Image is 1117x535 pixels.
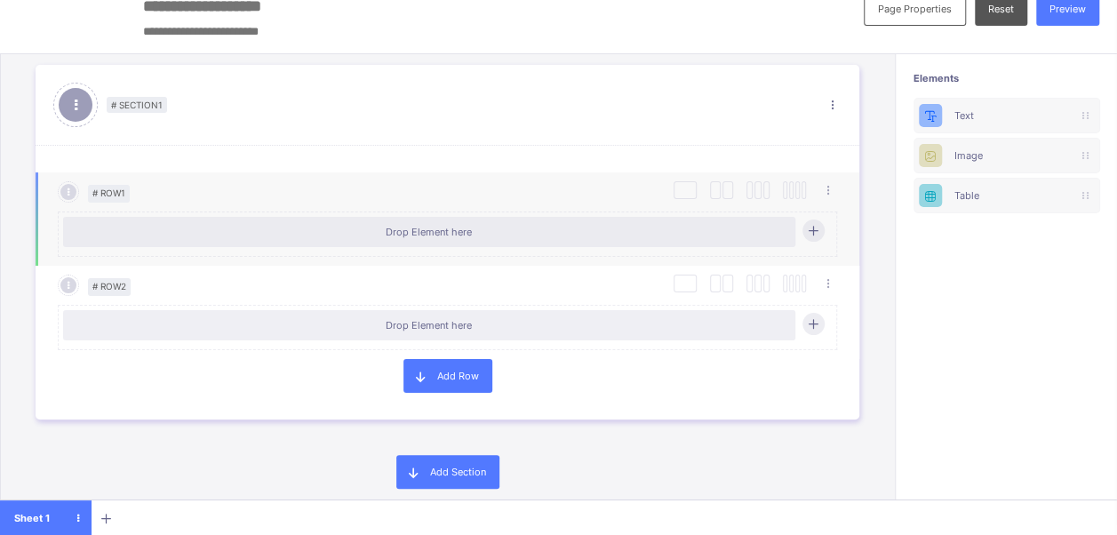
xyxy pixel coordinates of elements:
[914,72,1100,84] span: Elements
[988,3,1014,15] span: Reset
[914,138,1100,173] div: Image
[430,466,486,478] span: Add Section
[72,319,786,331] div: Drop Element here
[88,278,131,296] span: # Row 2
[878,3,952,15] span: Page Properties
[107,97,167,113] span: # Section 1
[72,226,786,238] div: Drop Element here
[914,98,1100,133] div: Text
[914,178,1100,213] div: Table
[954,149,1059,162] div: Image
[954,109,1059,122] div: Text
[36,47,859,437] div: # Section1 # Row1 Drop Element here # Row2 Drop Element hereAdd Row
[954,189,1059,202] div: Table
[88,185,130,203] span: # Row 1
[437,370,479,382] span: Add Row
[1049,3,1086,15] span: Preview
